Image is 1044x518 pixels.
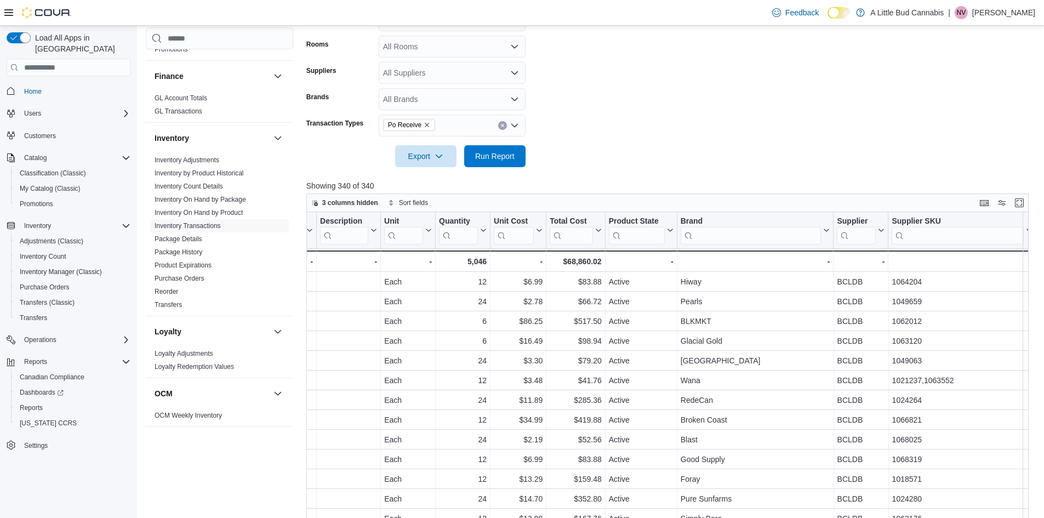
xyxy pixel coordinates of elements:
div: Unit [384,217,423,227]
span: Operations [20,333,130,346]
div: Each [384,315,432,328]
div: Flower [222,413,312,426]
div: Active [609,295,674,308]
div: Description [320,217,368,227]
div: Edibles [222,433,312,446]
div: Each [384,374,432,387]
div: Description [320,217,368,244]
span: Promotions [15,197,130,210]
span: Users [24,109,41,118]
div: Pre-Roll [222,354,312,367]
div: BCLDB [837,394,885,407]
span: Load All Apps in [GEOGRAPHIC_DATA] [31,32,130,54]
span: Inventory Count Details [155,182,223,191]
button: Transfers [11,310,135,326]
div: Quantity [439,217,478,227]
div: 1024264 [892,394,1032,407]
button: Product State [608,217,673,244]
span: Inventory by Product Historical [155,169,244,178]
div: BCLDB [837,315,885,328]
div: Pearls [681,295,830,308]
div: Product State [608,217,664,244]
span: Inventory On Hand by Product [155,208,243,217]
span: Catalog [20,151,130,164]
button: OCM [155,388,269,399]
p: [PERSON_NAME] [972,6,1035,19]
button: Open list of options [510,69,519,77]
div: Edibles [222,374,312,387]
a: Transfers [15,311,52,325]
button: Pricing [271,436,284,449]
a: Loyalty Redemption Values [155,363,234,371]
a: [US_STATE] CCRS [15,417,81,430]
div: Pre-Roll [222,453,312,466]
a: Inventory Count Details [155,183,223,190]
div: $517.50 [550,315,601,328]
span: My Catalog (Classic) [15,182,130,195]
h3: Finance [155,71,184,82]
button: [US_STATE] CCRS [11,415,135,431]
div: Total Cost [550,217,592,227]
span: Users [20,107,130,120]
span: Adjustments (Classic) [15,235,130,248]
button: Reports [20,355,52,368]
span: Washington CCRS [15,417,130,430]
a: Package Details [155,235,202,243]
div: $3.30 [494,354,543,367]
span: Inventory [20,219,130,232]
a: Home [20,85,46,98]
a: Inventory On Hand by Product [155,209,243,217]
div: BCLDB [837,295,885,308]
span: Purchase Orders [155,274,204,283]
span: 3 columns hidden [322,198,378,207]
a: My Catalog (Classic) [15,182,85,195]
a: Adjustments (Classic) [15,235,88,248]
div: - [608,255,673,268]
span: Operations [24,335,56,344]
div: $86.25 [494,315,543,328]
div: Flower [222,315,312,328]
button: Open list of options [510,121,519,130]
button: Catalog [20,151,51,164]
a: Promotions [155,45,188,53]
div: $6.99 [494,453,543,466]
button: Keyboard shortcuts [978,196,991,209]
div: - [680,255,830,268]
div: Wana [681,374,830,387]
button: Inventory Count [11,249,135,264]
div: Hiway [681,275,830,288]
div: BLKMKT [681,315,830,328]
a: Customers [20,129,60,143]
div: $6.99 [494,275,543,288]
div: $2.78 [494,295,543,308]
div: 24 [439,394,487,407]
div: Each [384,295,432,308]
input: Dark Mode [828,7,851,19]
div: - [320,255,377,268]
button: Users [20,107,45,120]
span: Inventory Manager (Classic) [15,265,130,278]
a: Classification (Classic) [15,167,90,180]
button: Supplier SKU [892,217,1032,244]
div: 1066821 [892,413,1032,426]
button: Supplier [837,217,885,244]
p: Showing 340 of 340 [306,180,1036,191]
p: A Little Bud Cannabis [870,6,944,19]
div: $52.56 [550,433,601,446]
span: Loyalty Redemption Values [155,362,234,371]
div: Active [609,334,674,348]
a: Inventory Adjustments [155,156,219,164]
p: | [948,6,950,19]
a: Feedback [768,2,823,24]
span: Inventory Transactions [155,221,221,230]
div: Brand [680,217,821,227]
div: Each [384,453,432,466]
a: GL Transactions [155,107,202,115]
span: Dashboards [15,386,130,399]
div: BCLDB [837,374,885,387]
div: Supplier SKU [892,217,1024,244]
div: $66.72 [550,295,601,308]
button: Inventory [271,132,284,145]
span: Po Receive [383,119,435,131]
